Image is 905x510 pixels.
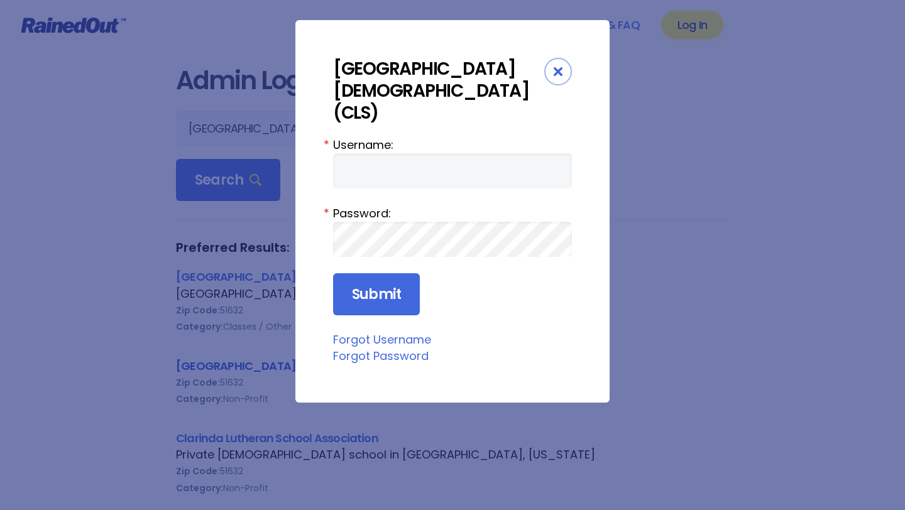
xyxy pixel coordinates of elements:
[333,58,544,124] div: [GEOGRAPHIC_DATA][DEMOGRAPHIC_DATA] (CLS)
[333,332,431,347] a: Forgot Username
[333,205,572,222] label: Password:
[333,348,429,364] a: Forgot Password
[333,273,420,316] input: Submit
[333,136,572,153] label: Username:
[544,58,572,85] div: Close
